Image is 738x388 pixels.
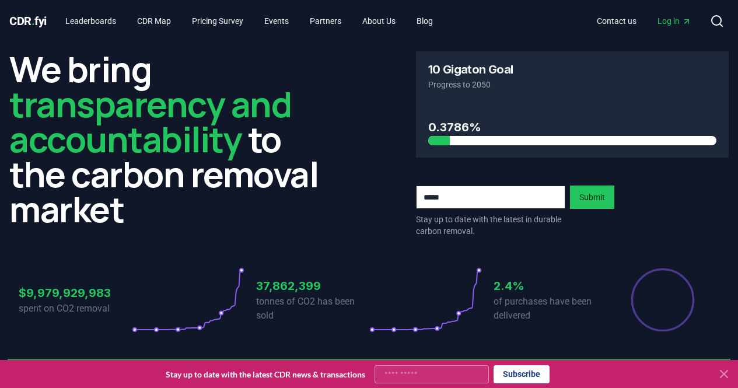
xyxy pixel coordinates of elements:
a: Blog [407,11,442,32]
h3: 2.4% [494,277,607,295]
h3: 37,862,399 [256,277,369,295]
button: Submit [570,186,614,209]
a: Partners [300,11,351,32]
h2: We bring to the carbon removal market [9,51,323,226]
p: Stay up to date with the latest in durable carbon removal. [416,214,565,237]
a: Events [255,11,298,32]
p: tonnes of CO2 has been sold [256,295,369,323]
span: . [32,14,35,28]
a: Pricing Survey [183,11,253,32]
span: Log in [657,15,691,27]
span: transparency and accountability [9,80,291,163]
nav: Main [56,11,442,32]
p: Progress to 2050 [428,79,717,90]
a: Leaderboards [56,11,125,32]
p: of purchases have been delivered [494,295,607,323]
h3: 10 Gigaton Goal [428,64,513,75]
h3: 0.3786% [428,118,717,136]
a: Log in [648,11,701,32]
nav: Main [587,11,701,32]
span: CDR fyi [9,14,47,28]
div: Percentage of sales delivered [630,267,695,333]
a: CDR Map [128,11,180,32]
a: CDR.fyi [9,13,47,29]
a: About Us [353,11,405,32]
a: Contact us [587,11,646,32]
h3: $9,979,929,983 [19,284,132,302]
p: spent on CO2 removal [19,302,132,316]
